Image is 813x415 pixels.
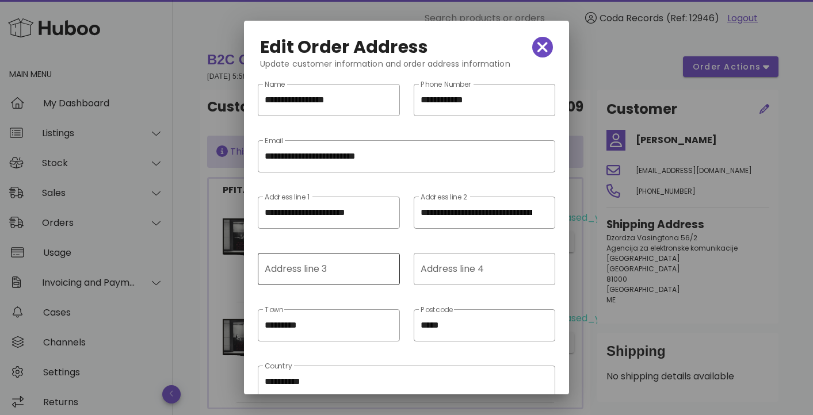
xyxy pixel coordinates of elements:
label: Address line 1 [265,193,310,202]
label: Name [265,80,285,89]
h2: Edit Order Address [260,38,429,56]
label: Phone Number [421,80,472,89]
label: Town [265,306,283,314]
label: Postcode [421,306,453,314]
label: Email [265,137,283,145]
div: Update customer information and order address information [251,57,562,79]
label: Country [265,362,292,371]
label: Address line 2 [421,193,467,202]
